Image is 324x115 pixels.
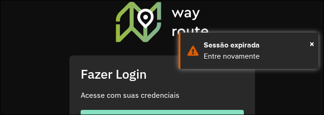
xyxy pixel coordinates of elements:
h2: Fazer Login [81,67,244,82]
div: Sessão expirada [204,40,311,51]
div: Entre novamente [204,51,311,62]
p: Acesse com suas credenciais [81,89,244,101]
img: Roteirizador AmbevTech [114,0,210,43]
button: Close [310,37,314,51]
span: × [310,37,314,51]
